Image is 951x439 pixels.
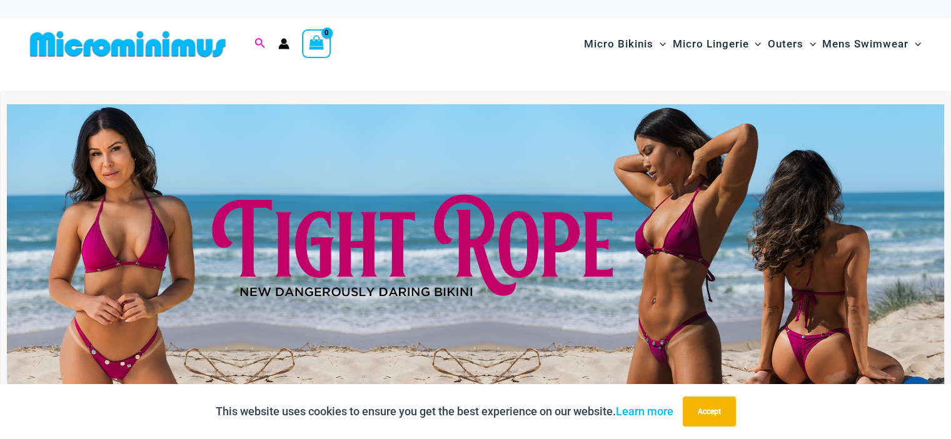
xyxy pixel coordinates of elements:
a: View Shopping Cart, empty [302,29,331,58]
p: This website uses cookies to ensure you get the best experience on our website. [216,402,673,421]
a: Search icon link [254,36,266,52]
a: Mens SwimwearMenu ToggleMenu Toggle [819,25,924,63]
nav: Site Navigation [579,23,926,65]
a: OutersMenu ToggleMenu Toggle [765,25,819,63]
a: Learn more [616,405,673,418]
button: Accept [683,397,736,427]
a: Micro BikinisMenu ToggleMenu Toggle [581,25,669,63]
span: Menu Toggle [803,28,816,60]
span: Menu Toggle [653,28,666,60]
span: Menu Toggle [908,28,921,60]
span: Mens Swimwear [822,28,908,60]
span: Micro Bikinis [584,28,653,60]
a: Account icon link [278,38,289,49]
span: Outers [768,28,803,60]
span: Menu Toggle [748,28,761,60]
span: Micro Lingerie [672,28,748,60]
a: Micro LingerieMenu ToggleMenu Toggle [669,25,764,63]
img: Tight Rope Pink Bikini [7,104,944,422]
img: MM SHOP LOGO FLAT [25,30,231,58]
